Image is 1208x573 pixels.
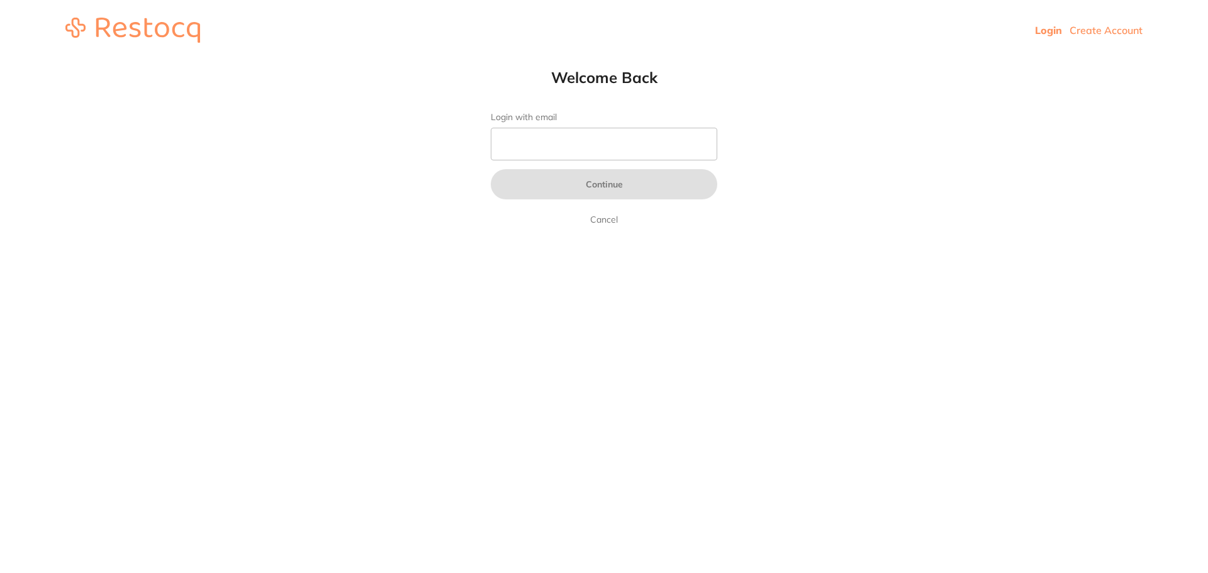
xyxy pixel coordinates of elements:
label: Login with email [491,112,717,123]
a: Login [1035,24,1062,36]
h1: Welcome Back [466,68,742,87]
button: Continue [491,169,717,199]
img: restocq_logo.svg [65,18,200,43]
a: Cancel [588,212,620,227]
a: Create Account [1070,24,1143,36]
